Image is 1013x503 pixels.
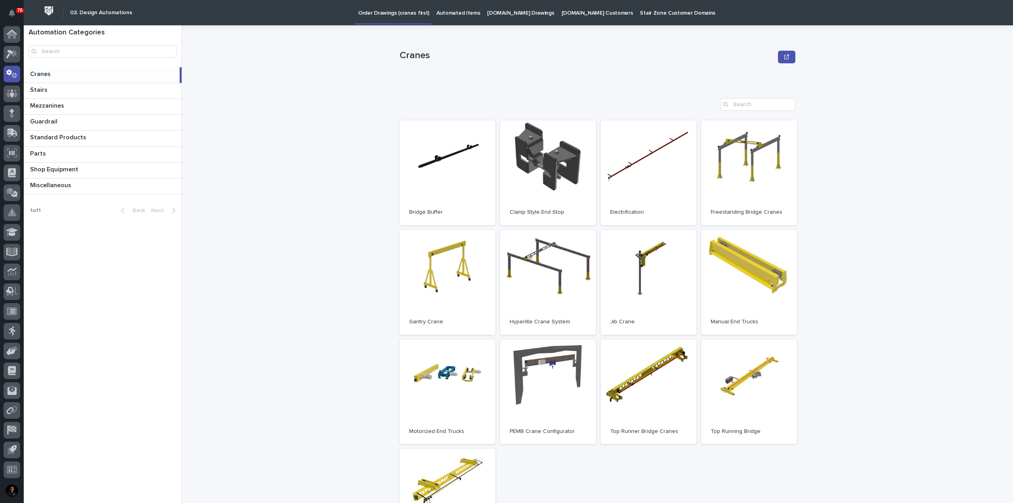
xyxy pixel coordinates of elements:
[24,201,47,220] p: 1 of 1
[720,98,795,111] input: Search
[711,319,787,325] p: Manual End Trucks
[24,99,182,115] a: MezzaninesMezzanines
[4,5,20,21] button: Notifications
[409,428,486,435] p: Motorized End Trucks
[148,207,182,214] button: Next
[30,101,66,110] p: Mezzanines
[510,209,586,216] p: Clamp Style End Stop
[601,340,696,444] a: Top Runner Bridge Cranes
[10,9,20,22] div: Notifications76
[500,230,596,335] a: Hyperlite Crane System
[400,340,495,444] a: Motorized End Trucks
[17,8,23,13] p: 76
[24,147,182,163] a: PartsParts
[701,340,797,444] a: Top Running Bridge
[510,428,586,435] p: PEMB Crane Configurator
[28,28,177,37] h1: Automation Categories
[128,208,145,213] span: Back
[28,45,177,58] input: Search
[24,83,182,99] a: StairsStairs
[610,319,687,325] p: Jib Crane
[24,131,182,146] a: Standard ProductsStandard Products
[42,4,56,18] img: Workspace Logo
[610,209,687,216] p: Electrification
[409,319,486,325] p: Gantry Crane
[500,340,596,444] a: PEMB Crane Configurator
[701,120,797,225] a: Freestanding Bridge Cranes
[400,120,495,225] a: Bridge Buffer
[30,132,88,141] p: Standard Products
[24,163,182,178] a: Shop EquipmentShop Equipment
[510,319,586,325] p: Hyperlite Crane System
[30,69,52,78] p: Cranes
[24,115,182,131] a: GuardrailGuardrail
[400,50,775,61] p: Cranes
[400,230,495,335] a: Gantry Crane
[701,230,797,335] a: Manual End Trucks
[115,207,148,214] button: Back
[151,208,169,213] span: Next
[30,148,47,158] p: Parts
[30,116,59,125] p: Guardrail
[30,85,49,94] p: Stairs
[4,482,20,499] button: users-avatar
[500,120,596,225] a: Clamp Style End Stop
[30,180,73,189] p: Miscellaneous
[409,209,486,216] p: Bridge Buffer
[610,428,687,435] p: Top Runner Bridge Cranes
[24,67,182,83] a: CranesCranes
[24,178,182,194] a: MiscellaneousMiscellaneous
[30,164,80,173] p: Shop Equipment
[70,9,132,16] h2: 03. Design Automations
[601,120,696,225] a: Electrification
[711,209,787,216] p: Freestanding Bridge Cranes
[601,230,696,335] a: Jib Crane
[711,428,787,435] p: Top Running Bridge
